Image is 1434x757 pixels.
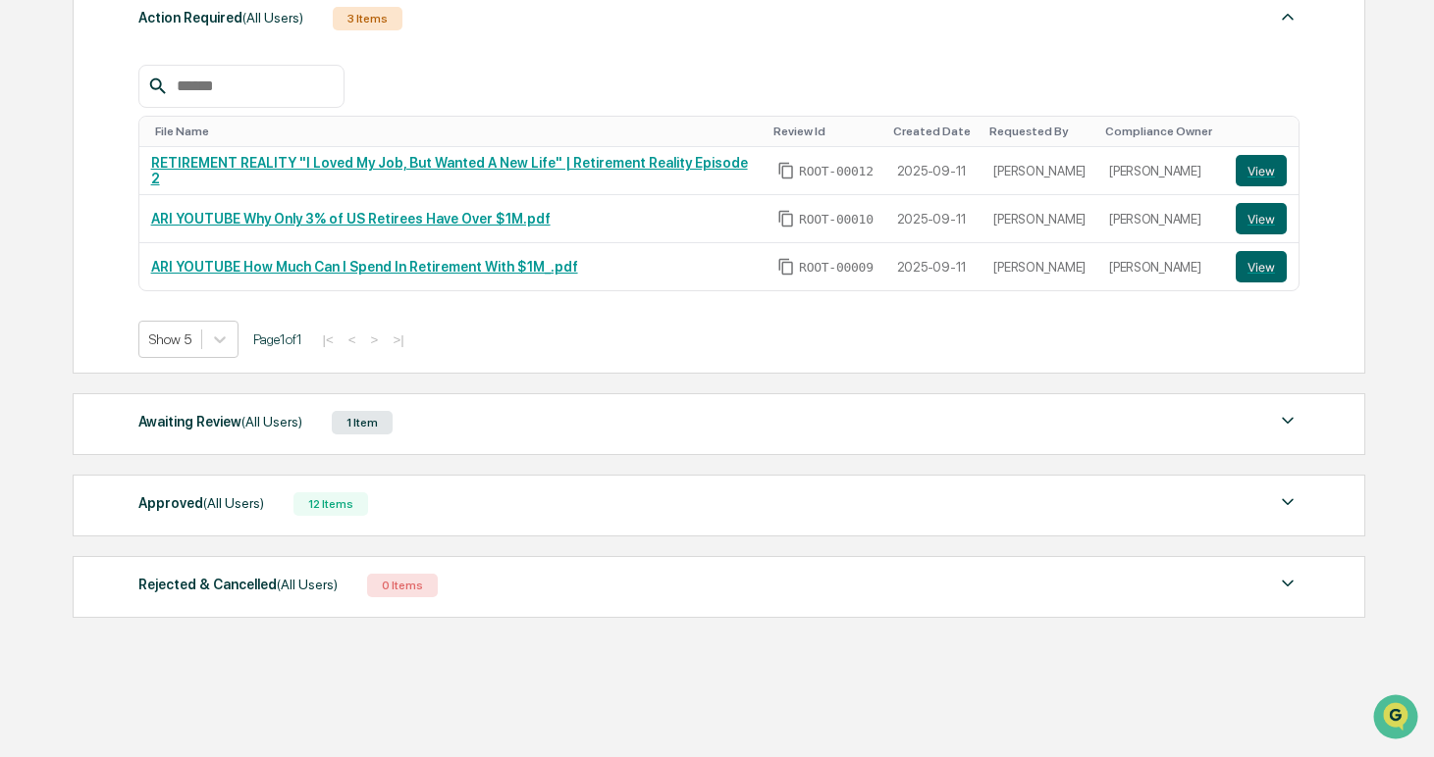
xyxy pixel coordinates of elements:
[799,212,874,227] span: ROOT-00010
[982,243,1097,290] td: [PERSON_NAME]
[1276,5,1300,28] img: caret
[138,490,264,516] div: Approved
[367,574,438,597] div: 0 Items
[151,211,551,227] a: ARI YOUTUBE Why Only 3% of US Retirees Have Over $1M.pdf
[67,150,322,170] div: Start new chat
[20,41,357,73] p: How can we help?
[1240,125,1291,138] div: Toggle SortBy
[195,332,238,347] span: Pylon
[12,239,134,275] a: 🖐️Preclearance
[12,277,132,312] a: 🔎Data Lookup
[1097,195,1224,243] td: [PERSON_NAME]
[39,284,124,304] span: Data Lookup
[893,125,975,138] div: Toggle SortBy
[253,331,302,347] span: Page 1 of 1
[138,5,303,30] div: Action Required
[1371,692,1424,745] iframe: Open customer support
[799,164,874,179] span: ROOT-00012
[134,239,251,275] a: 🗄️Attestations
[138,409,302,434] div: Awaiting Review
[1276,490,1300,514] img: caret
[277,577,338,592] span: (All Users)
[67,170,248,185] div: We're available if you need us!
[989,125,1089,138] div: Toggle SortBy
[138,331,238,347] a: Powered byPylon
[387,331,409,348] button: >|
[1276,572,1300,595] img: caret
[885,243,983,290] td: 2025-09-11
[885,195,983,243] td: 2025-09-11
[241,414,302,429] span: (All Users)
[39,247,127,267] span: Preclearance
[203,495,264,511] span: (All Users)
[138,572,338,597] div: Rejected & Cancelled
[151,155,748,186] a: RETIREMENT REALITY "I Loved My Job, But Wanted A New Life" | Retirement Reality Episode 2
[799,260,874,276] span: ROOT-00009
[777,210,795,227] span: Copy Id
[20,249,35,265] div: 🖐️
[1276,409,1300,432] img: caret
[20,150,55,185] img: 1746055101610-c473b297-6a78-478c-a979-82029cc54cd1
[155,125,759,138] div: Toggle SortBy
[777,162,795,179] span: Copy Id
[365,331,385,348] button: >
[885,147,983,195] td: 2025-09-11
[162,247,243,267] span: Attestations
[343,331,362,348] button: <
[242,10,303,25] span: (All Users)
[334,156,357,179] button: Start new chat
[151,259,578,275] a: ARI YOUTUBE How Much Can I Spend In Retirement With $1M_.pdf
[142,249,158,265] div: 🗄️
[773,125,877,138] div: Toggle SortBy
[332,411,393,434] div: 1 Item
[317,331,340,348] button: |<
[333,7,402,30] div: 3 Items
[1236,155,1287,186] button: View
[1105,125,1216,138] div: Toggle SortBy
[1236,251,1287,282] button: View
[982,195,1097,243] td: [PERSON_NAME]
[293,492,368,516] div: 12 Items
[20,286,35,302] div: 🔎
[777,258,795,276] span: Copy Id
[1097,243,1224,290] td: [PERSON_NAME]
[1236,203,1287,234] button: View
[982,147,1097,195] td: [PERSON_NAME]
[1097,147,1224,195] td: [PERSON_NAME]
